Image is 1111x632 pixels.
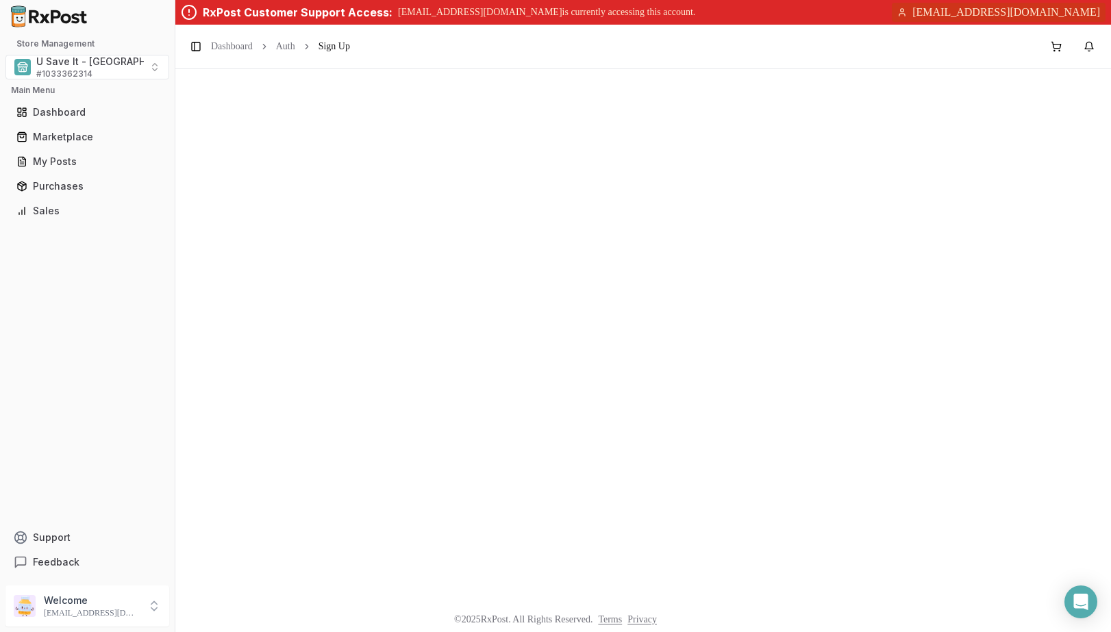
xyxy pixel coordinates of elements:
[16,155,158,168] div: My Posts
[16,179,158,193] div: Purchases
[5,200,169,222] button: Sales
[16,130,158,144] div: Marketplace
[5,525,169,550] button: Support
[36,68,92,79] span: # 1033362314
[36,55,186,68] span: U Save It - [GEOGRAPHIC_DATA]
[44,607,139,618] p: [EMAIL_ADDRESS][DOMAIN_NAME]
[16,204,158,218] div: Sales
[211,40,253,53] a: Dashboard
[276,40,295,53] a: Auth
[5,126,169,148] button: Marketplace
[598,614,622,624] a: Terms
[319,40,350,53] span: Sign Up
[5,55,169,79] button: Select a view
[11,199,164,223] a: Sales
[5,5,93,27] img: RxPost Logo
[5,550,169,574] button: Feedback
[5,175,169,197] button: Purchases
[5,38,169,49] h2: Store Management
[16,105,158,119] div: Dashboard
[33,555,79,569] span: Feedback
[11,85,164,96] h2: Main Menu
[398,5,695,19] p: [EMAIL_ADDRESS][DOMAIN_NAME] is currently accessing this account.
[44,594,139,607] p: Welcome
[14,595,36,617] img: User avatar
[211,40,350,53] nav: breadcrumb
[1064,585,1097,618] div: Open Intercom Messenger
[11,125,164,149] a: Marketplace
[5,101,169,123] button: Dashboard
[11,174,164,199] a: Purchases
[5,151,169,173] button: My Posts
[11,149,164,174] a: My Posts
[912,4,1100,21] span: [EMAIL_ADDRESS][DOMAIN_NAME]
[11,100,164,125] a: Dashboard
[627,614,657,624] a: Privacy
[203,4,392,21] div: RxPost Customer Support Access:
